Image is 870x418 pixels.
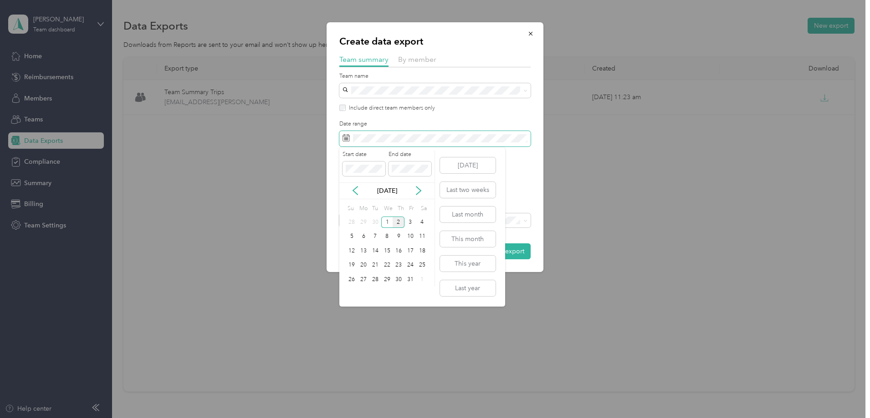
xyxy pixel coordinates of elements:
[440,280,496,296] button: Last year
[440,182,496,198] button: Last two weeks
[358,245,369,257] div: 13
[371,202,379,215] div: Tu
[440,256,496,272] button: This year
[369,217,381,228] div: 30
[346,217,358,228] div: 28
[381,231,393,242] div: 8
[346,104,435,112] label: Include direct team members only
[369,245,381,257] div: 14
[440,157,496,173] button: [DATE]
[343,151,385,159] label: Start date
[346,274,358,285] div: 26
[339,55,389,64] span: Team summary
[393,260,404,271] div: 23
[420,202,428,215] div: Sa
[381,245,393,257] div: 15
[358,274,369,285] div: 27
[393,217,404,228] div: 2
[393,274,404,285] div: 30
[381,274,393,285] div: 29
[396,202,404,215] div: Th
[368,186,406,196] p: [DATE]
[339,72,531,81] label: Team name
[389,151,431,159] label: End date
[358,260,369,271] div: 20
[339,35,531,48] p: Create data export
[358,202,368,215] div: Mo
[369,231,381,242] div: 7
[383,202,393,215] div: We
[369,274,381,285] div: 28
[416,274,428,285] div: 1
[440,231,496,247] button: This month
[819,367,870,418] iframe: Everlance-gr Chat Button Frame
[404,274,416,285] div: 31
[416,231,428,242] div: 11
[381,217,393,228] div: 1
[416,217,428,228] div: 4
[416,245,428,257] div: 18
[346,202,355,215] div: Su
[346,245,358,257] div: 12
[416,260,428,271] div: 25
[346,231,358,242] div: 5
[404,260,416,271] div: 24
[369,260,381,271] div: 21
[440,206,496,222] button: Last month
[404,245,416,257] div: 17
[346,260,358,271] div: 19
[381,260,393,271] div: 22
[393,245,404,257] div: 16
[358,217,369,228] div: 29
[339,120,531,128] label: Date range
[404,231,416,242] div: 10
[408,202,416,215] div: Fr
[393,231,404,242] div: 9
[398,55,436,64] span: By member
[404,217,416,228] div: 3
[358,231,369,242] div: 6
